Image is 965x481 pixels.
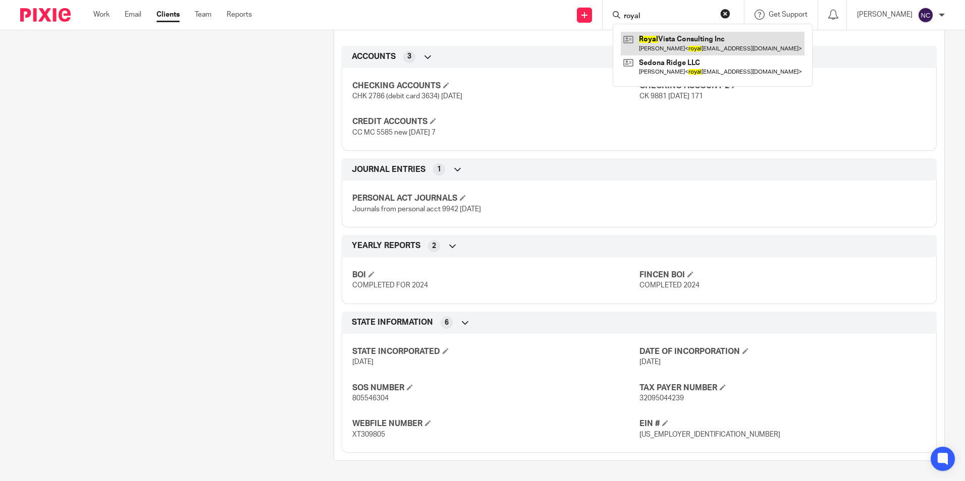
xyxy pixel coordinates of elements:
[437,164,441,174] span: 1
[857,10,913,20] p: [PERSON_NAME]
[352,317,433,328] span: STATE INFORMATION
[227,10,252,20] a: Reports
[352,81,639,91] h4: CHECKING ACCOUNTS
[352,51,396,62] span: ACCOUNTS
[769,11,808,18] span: Get Support
[352,346,639,357] h4: STATE INCORPORATED
[432,241,436,251] span: 2
[352,431,385,438] span: XT309805
[352,395,389,402] span: 805546304
[352,93,462,100] span: CHK 2786 (debit card 3634) [DATE]
[352,418,639,429] h4: WEBFILE NUMBER
[639,358,661,366] span: [DATE]
[352,270,639,280] h4: BOI
[352,116,639,127] h4: CREDIT ACCOUNTS
[352,240,420,251] span: YEARLY REPORTS
[720,9,730,19] button: Clear
[93,10,110,20] a: Work
[352,206,481,213] span: Journals from personal acct 9942 [DATE]
[639,282,700,289] span: COMPLETED 2024
[639,418,926,429] h4: EIN #
[156,10,180,20] a: Clients
[352,129,436,136] span: CC MC 5585 new [DATE] 7
[407,51,411,62] span: 3
[445,318,449,328] span: 6
[639,395,684,402] span: 32095044239
[639,346,926,357] h4: DATE OF INCORPORATION
[918,7,934,23] img: svg%3E
[20,8,71,22] img: Pixie
[195,10,211,20] a: Team
[639,93,703,100] span: CK 9881 [DATE] 171
[639,383,926,393] h4: TAX PAYER NUMBER
[639,270,926,280] h4: FINCEN BOI
[639,431,780,438] span: [US_EMPLOYER_IDENTIFICATION_NUMBER]
[352,282,428,289] span: COMPLETED FOR 2024
[623,12,714,21] input: Search
[352,164,425,175] span: JOURNAL ENTRIES
[125,10,141,20] a: Email
[352,383,639,393] h4: SOS NUMBER
[352,193,639,204] h4: PERSONAL ACT JOURNALS
[352,358,373,366] span: [DATE]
